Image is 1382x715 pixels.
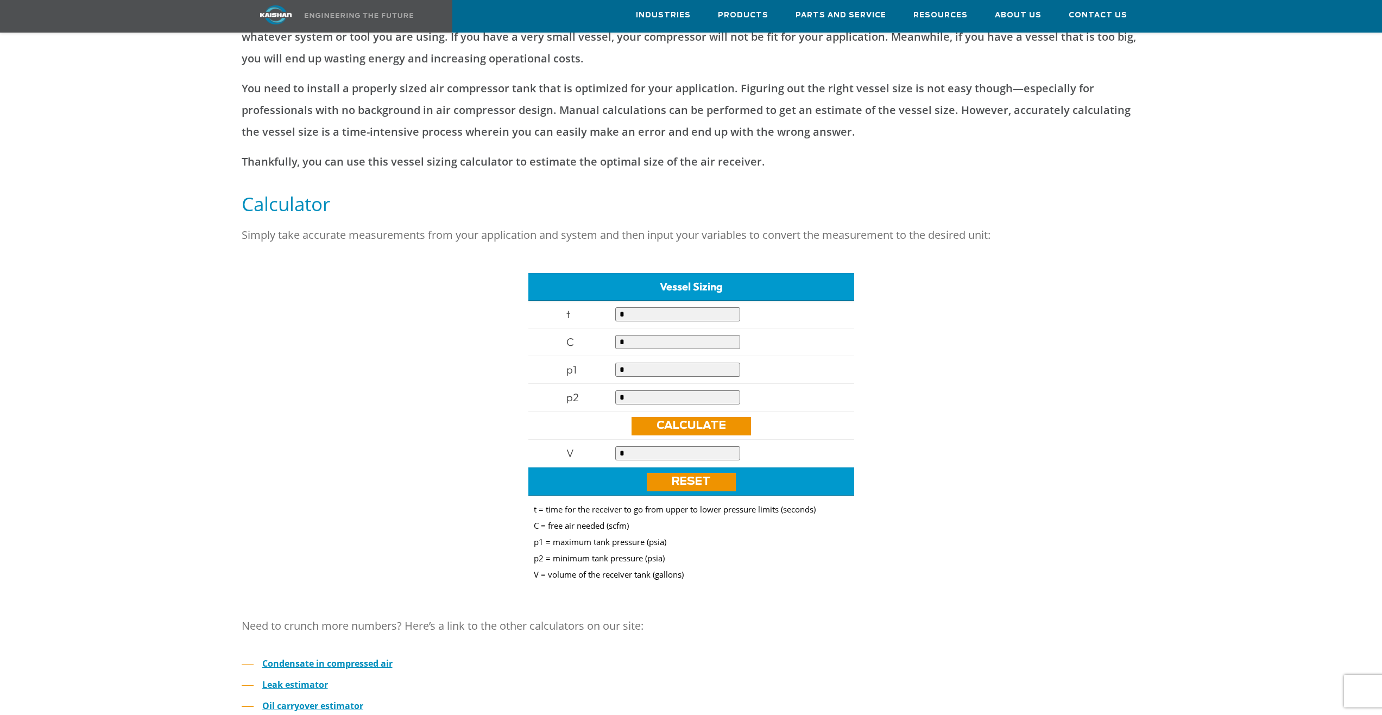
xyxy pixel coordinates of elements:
span: Parts and Service [796,9,886,22]
span: p2 [566,390,579,404]
span: p1 [566,363,577,376]
img: Engineering the future [305,13,413,18]
span: V [566,446,574,460]
span: About Us [995,9,1042,22]
span: Resources [913,9,968,22]
a: About Us [995,1,1042,30]
a: Resources [913,1,968,30]
p: Thankfully, you can use this vessel sizing calculator to estimate the optimal size of the air rec... [242,151,1141,173]
h5: Calculator [242,192,1141,216]
a: Industries [636,1,691,30]
a: Products [718,1,768,30]
span: Vessel Sizing [660,280,723,293]
a: Leak estimator [262,679,328,691]
span: Products [718,9,768,22]
span: C [566,335,574,349]
a: Parts and Service [796,1,886,30]
img: kaishan logo [235,5,317,24]
p: t = time for the receiver to go from upper to lower pressure limits (seconds) C = free air needed... [534,501,849,583]
a: Reset [647,473,736,491]
a: Contact Us [1069,1,1127,30]
a: Condensate in compressed air [262,657,393,669]
p: Vessel size is a key parameter when designing or choosing an air compressor system. This air comp... [242,4,1141,69]
a: Oil carryover estimator [262,700,363,712]
p: You need to install a properly sized air compressor tank that is optimized for your application. ... [242,78,1141,143]
a: Calculate [632,417,751,435]
span: Industries [636,9,691,22]
span: t [566,307,570,321]
span: Contact Us [1069,9,1127,22]
p: Need to crunch more numbers? Here’s a link to the other calculators on our site: [242,615,1141,637]
p: Simply take accurate measurements from your application and system and then input your variables ... [242,224,1141,246]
